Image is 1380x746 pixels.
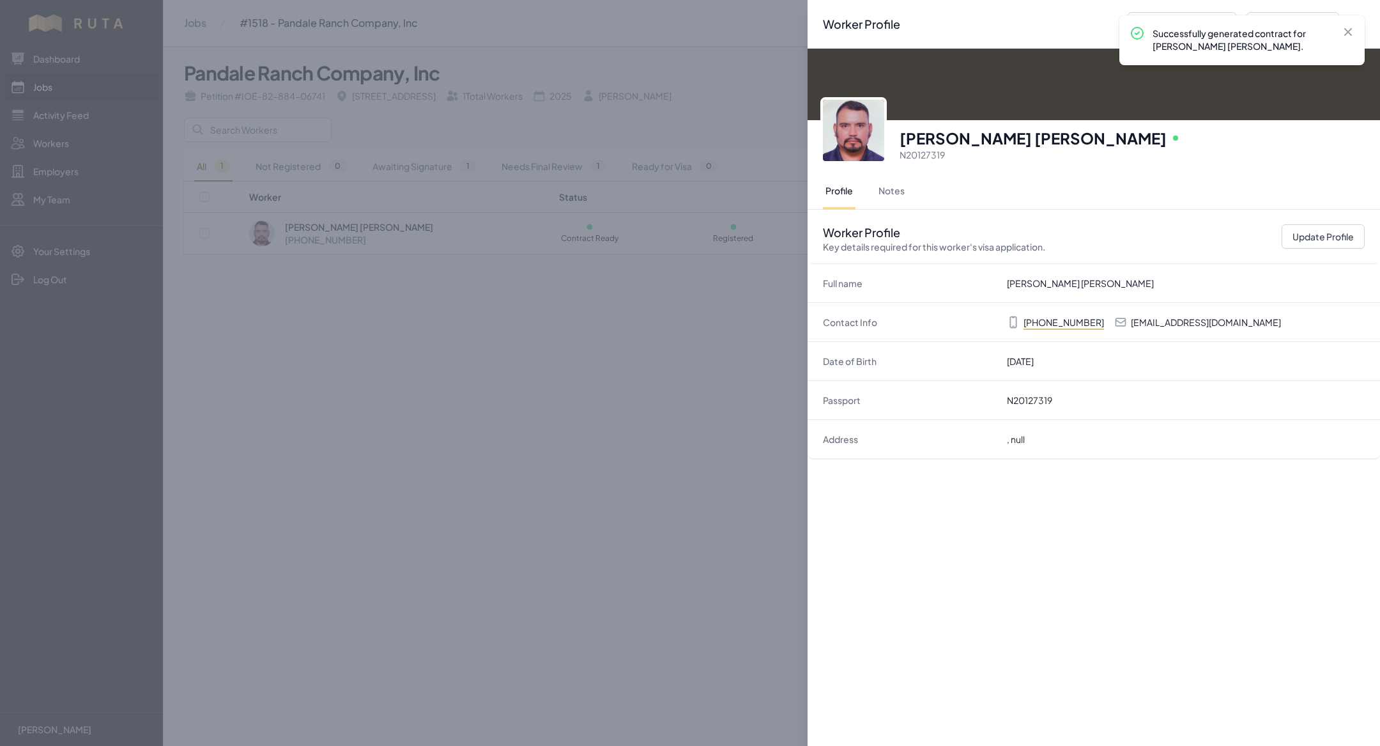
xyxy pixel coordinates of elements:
[1282,224,1365,249] button: Update Profile
[823,433,997,446] dt: Address
[823,174,855,210] button: Profile
[1007,355,1365,368] dd: [DATE]
[1246,12,1339,36] button: Next Worker
[823,394,997,407] dt: Passport
[900,128,1167,148] h3: [PERSON_NAME] [PERSON_NAME]
[823,240,1045,253] p: Key details required for this worker's visa application.
[900,148,1365,161] p: N20127319
[1007,433,1365,446] dd: , null
[823,15,900,33] h2: Worker Profile
[823,277,997,290] dt: Full name
[1023,316,1104,329] p: [PHONE_NUMBER]
[1131,316,1281,329] p: [EMAIL_ADDRESS][DOMAIN_NAME]
[823,225,1045,253] h2: Worker Profile
[1007,277,1365,290] dd: [PERSON_NAME] [PERSON_NAME]
[1007,394,1365,407] dd: N20127319
[1128,12,1236,36] button: Previous Worker
[1153,27,1331,52] p: Successfully generated contract for [PERSON_NAME] [PERSON_NAME].
[876,174,907,210] button: Notes
[823,355,997,368] dt: Date of Birth
[823,316,997,329] dt: Contact Info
